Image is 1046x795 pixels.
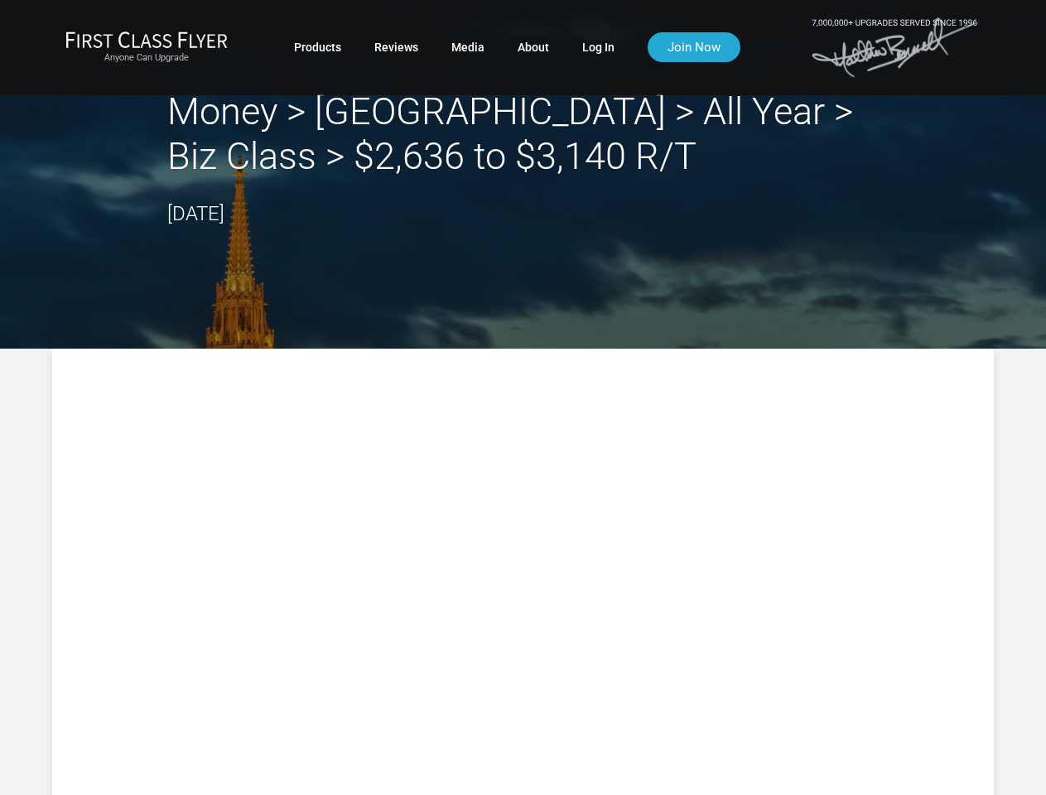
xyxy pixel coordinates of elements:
[135,415,911,559] img: summary.svg
[648,32,740,62] a: Join Now
[167,202,224,225] time: [DATE]
[167,89,880,179] h2: Money > [GEOGRAPHIC_DATA] > All Year > Biz Class > $2,636 to $3,140 R/T
[65,31,228,64] a: First Class FlyerAnyone Can Upgrade
[294,32,341,62] a: Products
[518,32,549,62] a: About
[374,32,418,62] a: Reviews
[65,31,228,48] img: First Class Flyer
[65,52,228,64] small: Anyone Can Upgrade
[451,32,484,62] a: Media
[582,32,615,62] a: Log In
